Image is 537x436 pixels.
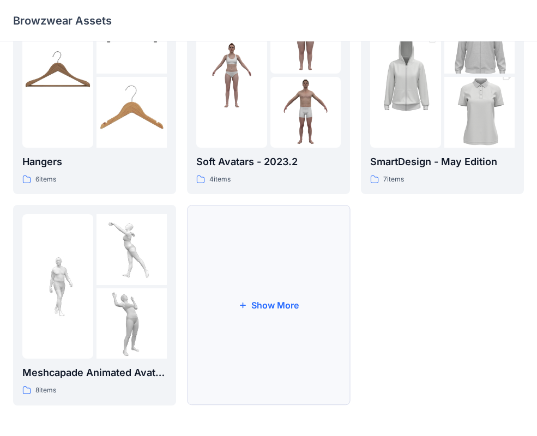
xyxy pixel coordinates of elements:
[270,77,341,148] img: folder 3
[13,205,176,405] a: folder 1folder 2folder 3Meshcapade Animated Avatars8items
[22,251,93,322] img: folder 1
[383,174,404,185] p: 7 items
[370,154,515,169] p: SmartDesign - May Edition
[196,154,341,169] p: Soft Avatars - 2023.2
[209,174,231,185] p: 4 items
[370,22,441,128] img: folder 1
[444,59,515,165] img: folder 3
[13,13,112,28] p: Browzwear Assets
[22,40,93,111] img: folder 1
[96,77,167,148] img: folder 3
[35,174,56,185] p: 6 items
[35,385,56,396] p: 8 items
[22,365,167,380] p: Meshcapade Animated Avatars
[96,214,167,285] img: folder 2
[96,288,167,359] img: folder 3
[22,154,167,169] p: Hangers
[187,205,350,405] button: Show More
[196,40,267,111] img: folder 1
